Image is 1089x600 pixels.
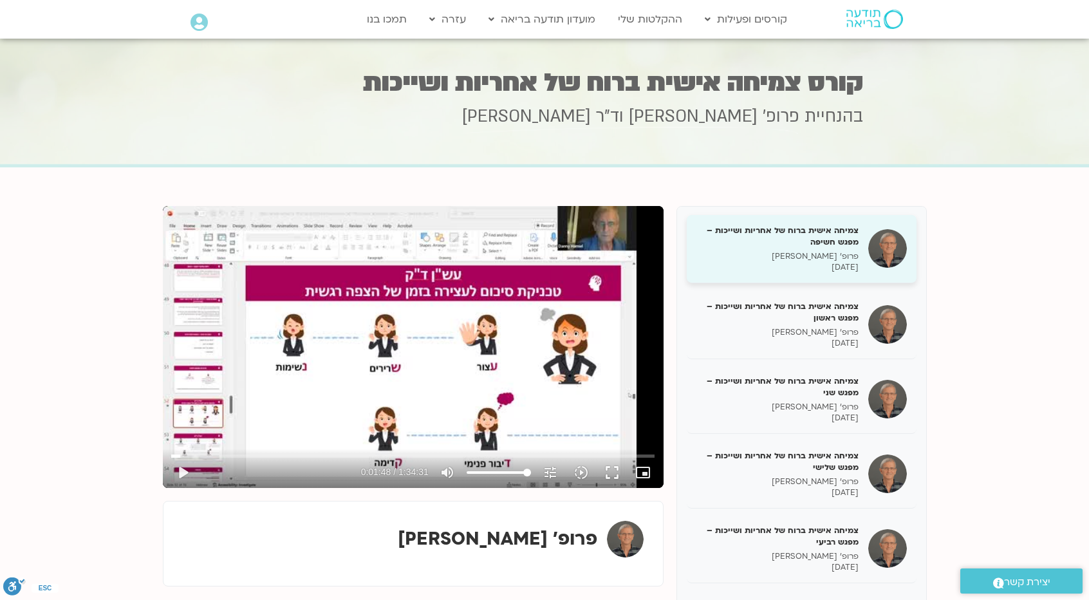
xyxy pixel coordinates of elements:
img: צמיחה אישית ברוח של אחריות ושייכות – מפגש חשיפה [868,229,907,268]
h5: צמיחה אישית ברוח של אחריות ושייכות – מפגש ראשון [696,301,859,324]
img: צמיחה אישית ברוח של אחריות ושייכות – מפגש שני [868,380,907,418]
img: צמיחה אישית ברוח של אחריות ושייכות – מפגש שלישי [868,455,907,493]
h5: צמיחה אישית ברוח של אחריות ושייכות – מפגש רביעי [696,525,859,548]
span: בהנחיית [805,105,863,128]
h1: קורס צמיחה אישית ברוח של אחריות ושייכות [226,70,863,95]
h5: צמיחה אישית ברוח של אחריות ושייכות – מפגש חשיפה [696,225,859,248]
p: [DATE] [696,262,859,273]
p: [DATE] [696,562,859,573]
a: ההקלטות שלי [611,7,689,32]
a: יצירת קשר [960,568,1083,594]
a: תמכו בנו [360,7,413,32]
a: עזרה [423,7,472,32]
p: [DATE] [696,338,859,349]
span: יצירת קשר [1004,574,1050,591]
p: פרופ' [PERSON_NAME] [696,402,859,413]
p: פרופ' [PERSON_NAME] [696,251,859,262]
img: צמיחה אישית ברוח של אחריות ושייכות – מפגש ראשון [868,305,907,344]
img: תודעה בריאה [846,10,903,29]
h5: צמיחה אישית ברוח של אחריות ושייכות – מפגש שני [696,375,859,398]
p: [DATE] [696,487,859,498]
p: פרופ' [PERSON_NAME] [696,327,859,338]
p: פרופ' [PERSON_NAME] [696,551,859,562]
a: קורסים ופעילות [698,7,794,32]
img: צמיחה אישית ברוח של אחריות ושייכות – מפגש רביעי [868,529,907,568]
p: פרופ' [PERSON_NAME] [696,476,859,487]
img: פרופ' דני חמיאל [607,521,644,558]
strong: פרופ' [PERSON_NAME] [398,527,597,551]
p: [DATE] [696,413,859,424]
h5: צמיחה אישית ברוח של אחריות ושייכות – מפגש שלישי [696,450,859,473]
a: מועדון תודעה בריאה [482,7,602,32]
